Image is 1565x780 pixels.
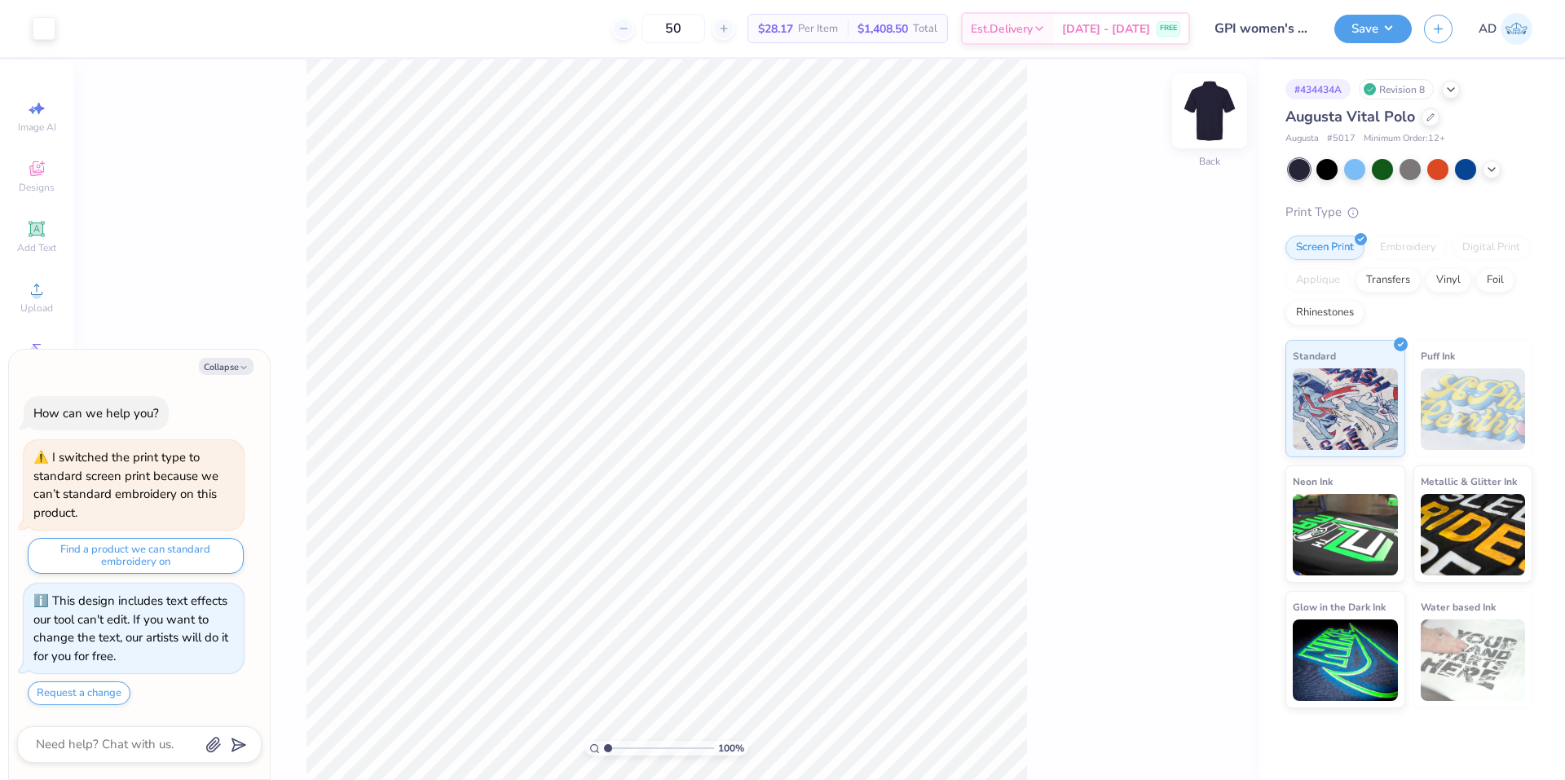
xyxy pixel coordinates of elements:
span: Water based Ink [1421,598,1496,615]
div: Revision 8 [1359,79,1434,99]
div: # 434434A [1285,79,1351,99]
input: Untitled Design [1202,12,1322,45]
img: Glow in the Dark Ink [1293,619,1398,701]
img: Metallic & Glitter Ink [1421,494,1526,575]
span: Glow in the Dark Ink [1293,598,1386,615]
div: Digital Print [1452,236,1531,260]
span: Add Text [17,241,56,254]
span: AD [1479,20,1497,38]
div: How can we help you? [33,405,159,421]
a: AD [1479,13,1532,45]
img: Aldro Dalugdog [1501,13,1532,45]
span: $28.17 [758,20,793,37]
div: This design includes text effects our tool can't edit. If you want to change the text, our artist... [33,593,228,664]
button: Request a change [28,681,130,705]
span: Minimum Order: 12 + [1364,132,1445,146]
div: Embroidery [1369,236,1447,260]
div: Print Type [1285,203,1532,222]
span: Augusta Vital Polo [1285,107,1415,126]
input: – – [641,14,705,43]
span: Standard [1293,347,1336,364]
span: [DATE] - [DATE] [1062,20,1150,37]
span: Metallic & Glitter Ink [1421,473,1517,490]
span: Augusta [1285,132,1319,146]
span: Total [913,20,937,37]
img: Back [1177,78,1242,143]
span: Est. Delivery [971,20,1033,37]
div: Transfers [1356,268,1421,293]
div: Foil [1476,268,1514,293]
button: Find a product we can standard embroidery on [28,538,244,574]
div: Back [1199,154,1220,169]
span: Puff Ink [1421,347,1455,364]
span: # 5017 [1327,132,1356,146]
span: FREE [1160,23,1177,34]
img: Standard [1293,368,1398,450]
span: $1,408.50 [857,20,908,37]
span: Upload [20,302,53,315]
div: I switched the print type to standard screen print because we can’t standard embroidery on this p... [33,449,218,521]
span: 100 % [718,741,744,756]
div: Rhinestones [1285,301,1364,325]
div: Vinyl [1426,268,1471,293]
div: Screen Print [1285,236,1364,260]
button: Save [1334,15,1412,43]
span: Image AI [18,121,56,134]
span: Per Item [798,20,838,37]
img: Water based Ink [1421,619,1526,701]
span: Designs [19,181,55,194]
button: Collapse [199,358,253,375]
span: Neon Ink [1293,473,1333,490]
div: Applique [1285,268,1351,293]
img: Puff Ink [1421,368,1526,450]
img: Neon Ink [1293,494,1398,575]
